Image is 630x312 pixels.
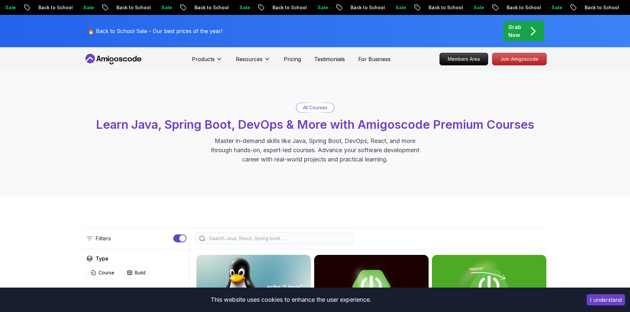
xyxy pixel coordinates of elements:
[423,4,468,11] p: Back to School
[33,4,78,11] p: Back to School
[86,266,119,279] button: Course
[236,55,263,63] p: Resources
[440,53,488,65] a: Members Area
[204,136,426,164] p: Master in-demand skills like Java, Spring Boot, DevOps, React, and more through hands-on, expert-...
[88,27,222,35] p: 🔥 Back to School Sale - Our best prices of the year!
[492,53,547,65] a: Join Amigoscode
[208,235,349,242] input: Search Java, React, Spring boot ...
[508,23,521,39] p: Grab Now
[501,4,546,11] p: Back to School
[111,4,156,11] p: Back to School
[312,4,333,11] p: Sale
[284,55,301,63] a: Pricing
[135,269,146,276] p: Build
[546,4,567,11] p: Sale
[96,255,108,262] h2: Type
[192,55,223,68] button: Products
[267,4,312,11] p: Back to School
[96,234,111,242] p: Filters
[156,4,177,11] p: Sale
[303,104,327,111] p: All Courses
[123,266,150,279] button: Build
[390,4,411,11] p: Sale
[314,55,345,63] a: Testimonials
[579,4,624,11] p: Back to School
[96,117,534,132] span: Learn Java, Spring Boot, DevOps & More with Amigoscode Premium Courses
[358,55,391,63] a: For Business
[78,4,99,11] p: Sale
[345,4,390,11] p: Back to School
[234,4,255,11] p: Sale
[587,294,625,305] button: Accept cookies
[189,4,234,11] p: Back to School
[5,293,577,307] div: This website uses cookies to enhance the user experience.
[468,4,489,11] p: Sale
[236,55,271,68] button: Resources
[192,55,215,63] p: Products
[440,53,488,65] p: Members Area
[99,269,114,276] p: Course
